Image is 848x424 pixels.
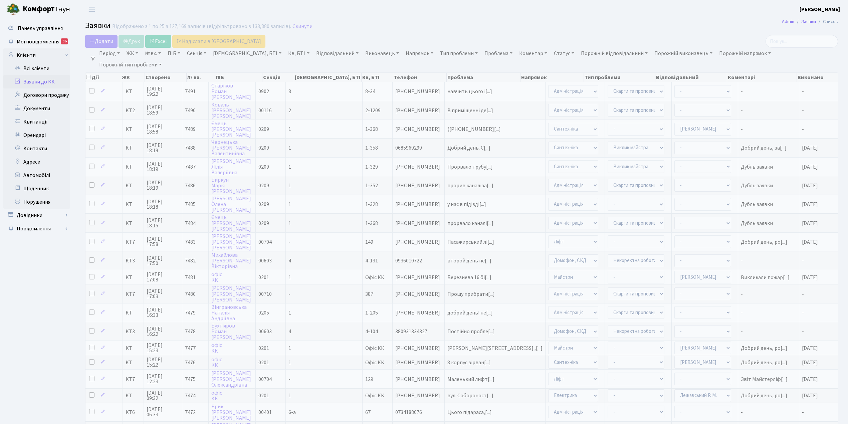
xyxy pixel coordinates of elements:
a: Порушення [3,195,70,209]
span: у нас в підізді[...] [447,201,486,208]
span: [DATE] [802,144,818,152]
span: 7489 [185,126,196,133]
a: [PERSON_NAME] [800,5,840,13]
span: 0209 [258,201,269,208]
span: 7483 [185,238,196,246]
span: 7487 [185,163,196,171]
a: [DEMOGRAPHIC_DATA], БТІ [210,48,284,59]
span: 1 [288,144,291,152]
nav: breadcrumb [772,15,848,29]
a: Excel [145,35,171,48]
th: Дії [85,73,121,82]
span: 0209 [258,144,269,152]
span: вул. Собороност[...] [447,392,493,399]
span: Прошу прибрати[...] [447,290,495,298]
th: Напрямок [520,73,584,82]
a: Відповідальний [313,48,361,59]
span: [DATE] [802,274,818,281]
span: Офіс КК [365,392,384,399]
span: 129 [365,376,373,383]
span: [DATE] 18:59 [147,105,179,116]
a: Орендарі [3,129,70,142]
span: ([PHONE_NUMBER][...] [447,126,501,133]
span: - [741,410,796,415]
span: [DATE] 17:03 [147,288,179,299]
span: - [802,328,804,335]
span: [DATE] [802,163,818,171]
a: Секція [184,48,209,59]
a: Адреси [3,155,70,169]
span: [DATE] 18:58 [147,124,179,135]
span: [DATE] 18:19 [147,161,179,172]
span: 7475 [185,376,196,383]
span: - [802,126,804,133]
span: [PHONE_NUMBER] [395,221,442,226]
span: В приміщенні де[...] [447,107,493,114]
span: [PHONE_NUMBER] [395,310,442,315]
span: [PHONE_NUMBER] [395,127,442,132]
th: ПІБ [215,73,262,82]
span: [DATE] [802,359,818,366]
a: офісКК [211,342,222,355]
a: Коментар [516,48,550,59]
span: КТ [126,310,141,315]
span: [DATE] 16:33 [147,307,179,318]
a: Скинути [292,23,312,30]
span: Дубль заявки [741,183,796,188]
span: [DATE] [802,392,818,399]
span: 1-205 [365,309,378,316]
a: Статус [551,48,577,59]
span: 1 [288,126,291,133]
span: [DATE] 15:22 [147,357,179,368]
span: 0201 [258,359,269,366]
span: 2-1209 [365,107,381,114]
span: Дубль заявки [741,164,796,170]
span: КТ7 [126,291,141,297]
span: КТ [126,221,141,226]
a: Admin [782,18,794,25]
span: 7482 [185,257,196,264]
span: Панель управління [18,25,63,32]
b: [PERSON_NAME] [800,6,840,13]
span: Мої повідомлення [17,38,59,45]
span: 4 [288,257,291,264]
a: Щоденник [3,182,70,195]
span: 7490 [185,107,196,114]
a: Період [96,48,123,59]
a: ЖК [124,48,141,59]
span: 0209 [258,163,269,171]
a: Повідомлення [3,222,70,235]
span: Офіс КК [365,345,384,352]
th: Виконано [797,73,838,82]
span: Маленький лифт[...] [447,376,494,383]
a: Довідники [3,209,70,222]
span: 6-а [288,409,296,416]
a: Всі клієнти [3,62,70,75]
a: № вх. [142,48,164,59]
span: Постійно пробле[...] [447,328,495,335]
span: КТ2 [126,108,141,113]
span: - [741,310,796,315]
b: Комфорт [23,4,55,14]
a: Коваль[PERSON_NAME][PERSON_NAME] [211,101,251,120]
span: Офіс КК [365,274,384,281]
span: 4-131 [365,257,378,264]
a: СтаріковРоман[PERSON_NAME] [211,82,251,101]
span: - [288,238,290,246]
span: Березнева 16 бі[...] [447,274,491,281]
span: [PHONE_NUMBER] [395,346,442,351]
span: 0201 [258,392,269,399]
span: Додати [89,38,113,45]
a: БиркунМарія[PERSON_NAME] [211,176,251,195]
span: прорив каналіза[...] [447,182,493,189]
span: [DATE] [802,220,818,227]
a: Порожній виконавець [652,48,715,59]
span: 00710 [258,290,272,298]
span: 8-34 [365,88,375,95]
span: Добрий день, ро[...] [741,345,787,352]
span: 1 [288,220,291,227]
a: ПІБ [165,48,183,59]
span: [DATE] [802,182,818,189]
th: Створено [145,73,187,82]
span: 00603 [258,328,272,335]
